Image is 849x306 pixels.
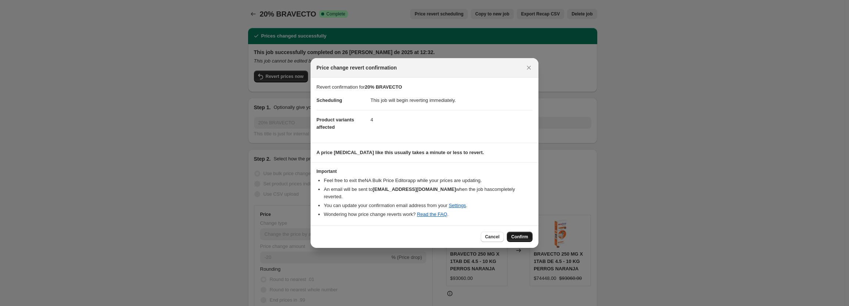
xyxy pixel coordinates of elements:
b: 20% BRAVECTO [365,84,402,90]
button: Confirm [507,232,533,242]
dd: This job will begin reverting immediately. [370,91,533,110]
span: Cancel [485,234,499,240]
a: Settings [449,203,466,208]
a: Read the FAQ [417,211,447,217]
b: [EMAIL_ADDRESS][DOMAIN_NAME] [373,186,456,192]
h3: Important [316,168,533,174]
li: An email will be sent to when the job has completely reverted . [324,186,533,200]
span: Scheduling [316,97,342,103]
li: Feel free to exit the NA Bulk Price Editor app while your prices are updating. [324,177,533,184]
span: Product variants affected [316,117,354,130]
button: Cancel [481,232,504,242]
button: Close [524,63,534,73]
p: Revert confirmation for [316,83,533,91]
span: Confirm [511,234,528,240]
li: You can update your confirmation email address from your . [324,202,533,209]
b: A price [MEDICAL_DATA] like this usually takes a minute or less to revert. [316,150,484,155]
li: Wondering how price change reverts work? . [324,211,533,218]
span: Price change revert confirmation [316,64,397,71]
dd: 4 [370,110,533,129]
